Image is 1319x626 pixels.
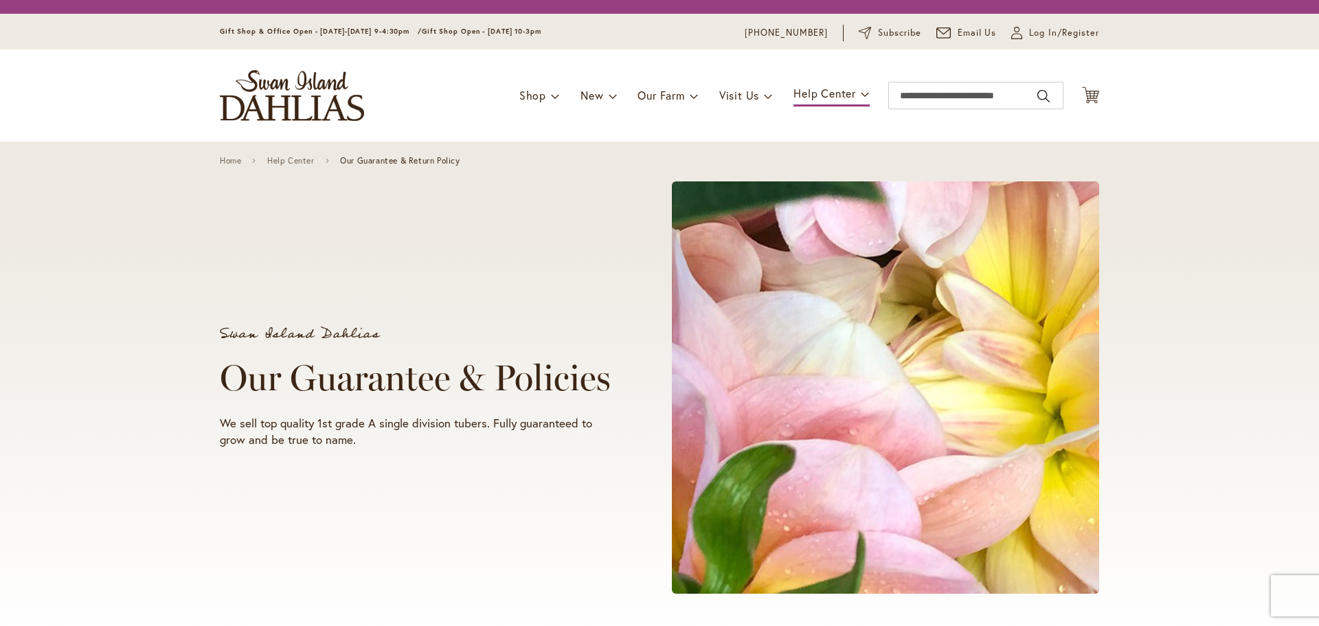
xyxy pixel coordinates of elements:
span: Subscribe [878,26,921,40]
a: Email Us [936,26,997,40]
span: Email Us [958,26,997,40]
span: Shop [519,88,546,102]
span: Gift Shop & Office Open - [DATE]-[DATE] 9-4:30pm / [220,27,422,36]
a: [PHONE_NUMBER] [745,26,828,40]
a: store logo [220,70,364,121]
span: Our Farm [638,88,684,102]
span: Help Center [793,86,856,100]
a: Help Center [267,156,315,166]
p: We sell top quality 1st grade A single division tubers. Fully guaranteed to grow and be true to n... [220,415,620,448]
a: Log In/Register [1011,26,1099,40]
h1: Our Guarantee & Policies [220,357,620,399]
span: Visit Us [719,88,759,102]
span: Our Guarantee & Return Policy [340,156,460,166]
a: Subscribe [859,26,921,40]
p: Swan Island Dahlias [220,327,620,341]
span: New [580,88,603,102]
button: Search [1037,85,1050,107]
a: Home [220,156,241,166]
span: Gift Shop Open - [DATE] 10-3pm [422,27,541,36]
span: Log In/Register [1029,26,1099,40]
